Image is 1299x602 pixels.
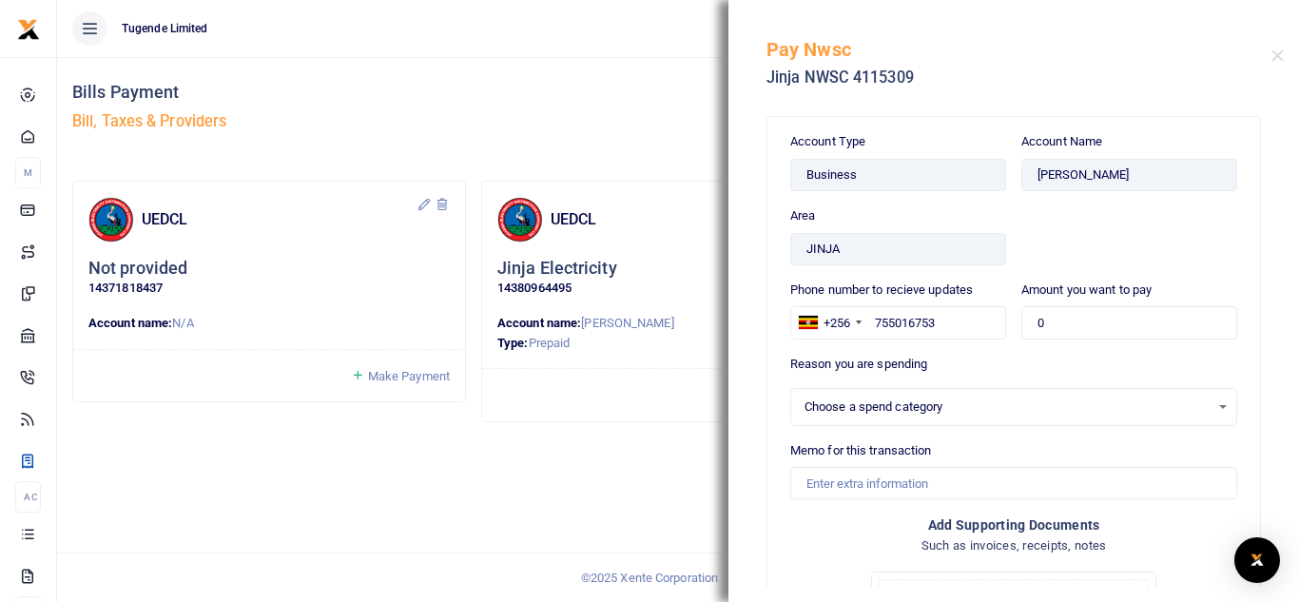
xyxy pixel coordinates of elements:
[72,82,670,103] h4: Bills Payment
[88,258,450,299] div: Click to update
[529,336,571,350] span: Prepaid
[497,279,859,299] p: 14380964495
[581,316,673,330] span: [PERSON_NAME]
[790,206,815,225] label: Area
[790,355,927,374] label: Reason you are spending
[790,132,865,151] label: Account Type
[497,336,529,350] strong: Type:
[790,281,973,300] label: Phone number to recieve updates
[1234,537,1280,583] div: Open Intercom Messenger
[15,481,41,513] li: Ac
[1271,49,1284,62] button: Close
[1021,281,1152,300] label: Amount you want to pay
[17,18,40,41] img: logo-small
[142,209,417,230] h4: UEDCL
[790,535,1237,556] h4: Such as invoices, receipts, notes
[172,316,193,330] span: N/A
[497,316,581,330] strong: Account name:
[790,467,1237,499] input: Enter extra information
[17,21,40,35] a: logo-small logo-large logo-large
[551,209,825,230] h4: UEDCL
[790,441,932,460] label: Memo for this transaction
[72,112,670,131] h5: Bill, Taxes & Providers
[88,316,172,330] strong: Account name:
[368,369,450,383] span: Make Payment
[766,38,1271,61] h5: Pay Nwsc
[15,157,41,188] li: M
[791,307,867,338] div: Uganda: +256
[114,20,216,37] span: Tugende Limited
[351,365,450,387] a: Make Payment
[824,314,850,333] div: +256
[766,68,1271,87] h5: Jinja NWSC 4115309
[88,279,450,299] p: 14371818437
[497,258,617,280] h5: Jinja Electricity
[497,258,859,299] div: Click to update
[790,515,1237,535] h4: Add supporting Documents
[1021,306,1237,339] input: Enter a amount
[1021,132,1102,151] label: Account Name
[88,258,187,280] h5: Not provided
[805,398,1210,417] span: Choose a spend category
